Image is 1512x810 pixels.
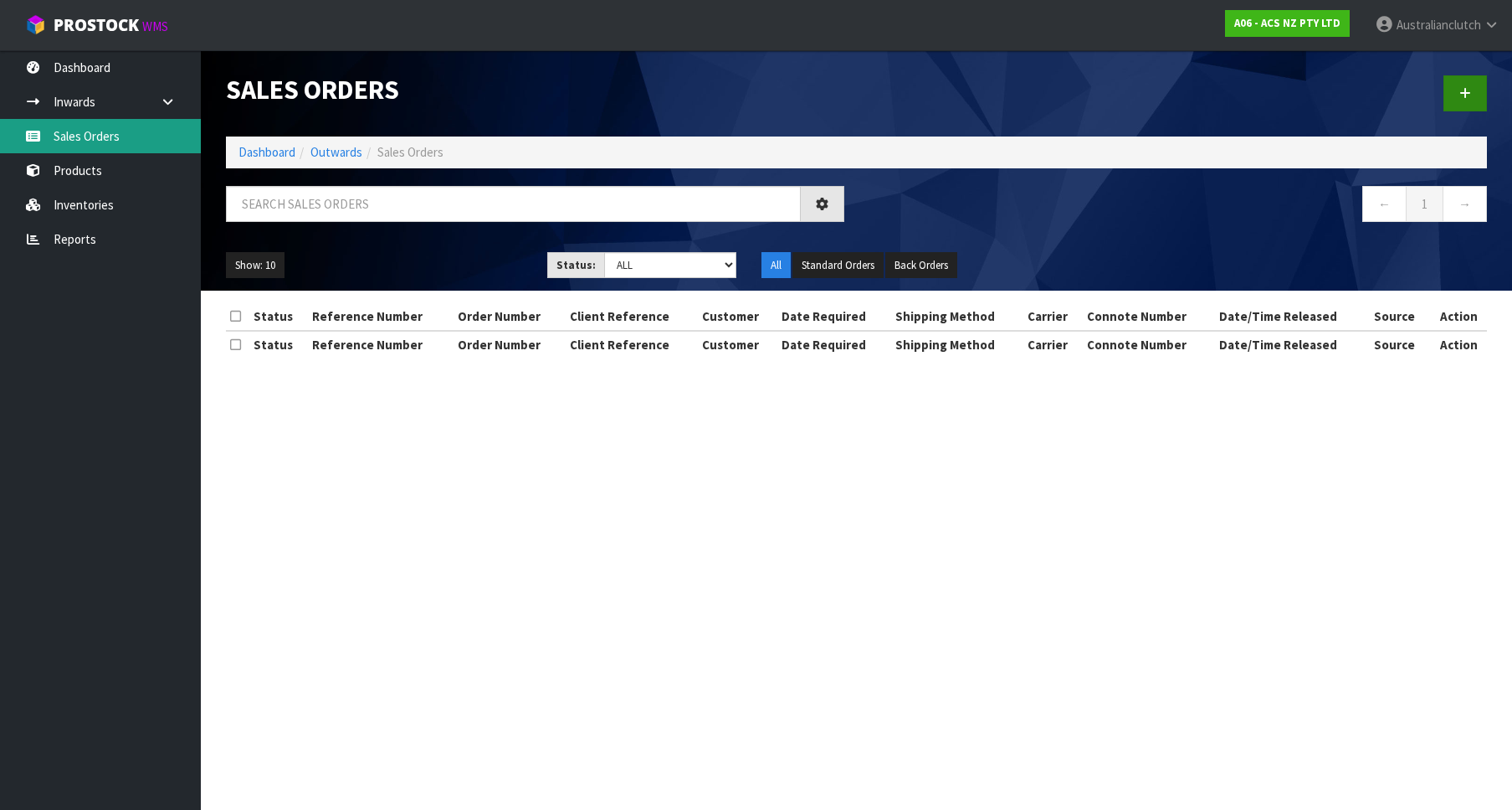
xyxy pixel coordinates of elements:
[698,303,778,330] th: Customer
[556,258,596,272] strong: Status:
[25,14,46,35] img: cube-alt.png
[226,186,801,222] input: Search sales orders
[1083,331,1215,358] th: Connote Number
[1023,303,1083,330] th: Carrier
[238,144,295,160] a: Dashboard
[249,303,308,330] th: Status
[1234,16,1340,30] strong: A06 - ACS NZ PTY LTD
[54,14,139,36] span: ProStock
[308,331,454,358] th: Reference Number
[142,18,168,34] small: WMS
[1431,303,1487,330] th: Action
[891,331,1023,358] th: Shipping Method
[777,303,891,330] th: Date Required
[1083,303,1215,330] th: Connote Number
[226,252,284,279] button: Show: 10
[249,331,308,358] th: Status
[226,75,844,105] h1: Sales Orders
[1023,331,1083,358] th: Carrier
[566,303,698,330] th: Client Reference
[1397,17,1481,33] span: Australianclutch
[885,252,957,279] button: Back Orders
[1362,186,1407,222] a: ←
[698,331,778,358] th: Customer
[377,144,443,160] span: Sales Orders
[869,186,1488,227] nav: Page navigation
[1370,303,1430,330] th: Source
[1215,303,1370,330] th: Date/Time Released
[1215,331,1370,358] th: Date/Time Released
[761,252,791,279] button: All
[310,144,362,160] a: Outwards
[454,331,566,358] th: Order Number
[891,303,1023,330] th: Shipping Method
[1443,186,1487,222] a: →
[1406,186,1443,222] a: 1
[1431,331,1487,358] th: Action
[777,331,891,358] th: Date Required
[792,252,884,279] button: Standard Orders
[454,303,566,330] th: Order Number
[308,303,454,330] th: Reference Number
[566,331,698,358] th: Client Reference
[1370,331,1430,358] th: Source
